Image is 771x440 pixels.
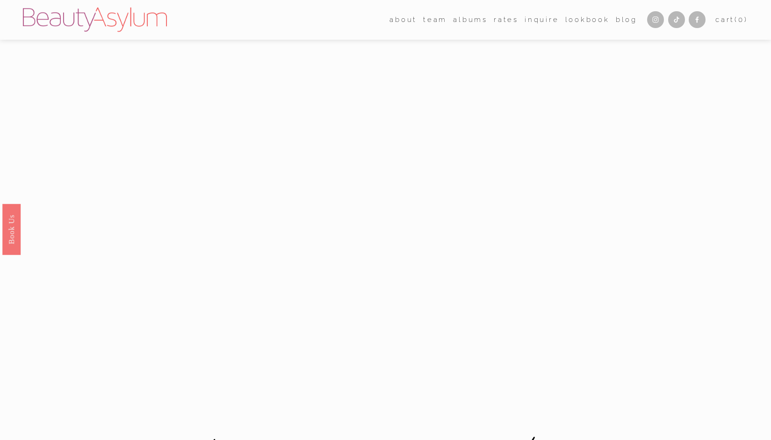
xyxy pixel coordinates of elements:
span: team [423,14,447,26]
span: ( ) [735,15,748,24]
a: Rates [494,13,519,27]
a: folder dropdown [389,13,417,27]
span: about [389,14,417,26]
a: Instagram [647,11,664,28]
a: Facebook [689,11,706,28]
span: 0 [738,15,744,24]
a: TikTok [668,11,685,28]
a: folder dropdown [423,13,447,27]
a: Book Us [2,203,21,254]
a: Lookbook [565,13,610,27]
a: Inquire [525,13,559,27]
a: albums [453,13,488,27]
a: Blog [616,13,637,27]
img: Beauty Asylum | Bridal Hair &amp; Makeup Charlotte &amp; Atlanta [23,7,166,32]
a: 0 items in cart [715,14,748,26]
